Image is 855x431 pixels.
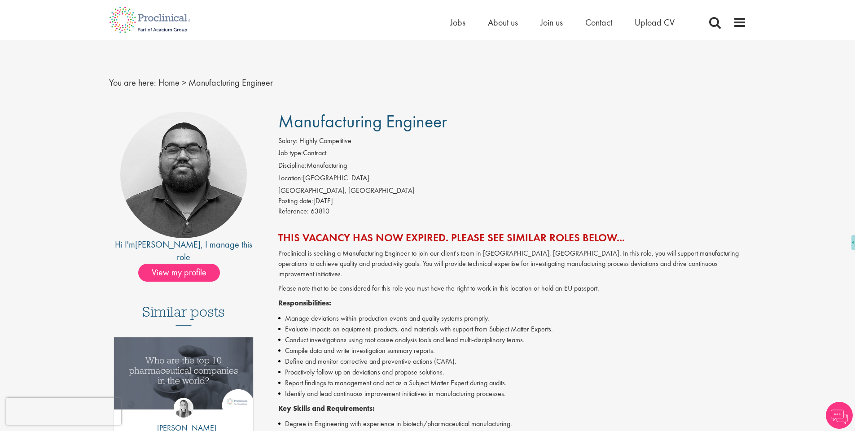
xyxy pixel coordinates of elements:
[138,266,229,277] a: View my profile
[278,148,303,158] label: Job type:
[278,196,313,205] span: Posting date:
[585,17,612,28] a: Contact
[311,206,329,216] span: 63810
[299,136,351,145] span: Highly Competitive
[138,264,220,282] span: View my profile
[120,112,247,238] img: imeage of recruiter Ashley Bennett
[278,206,309,217] label: Reference:
[278,367,746,378] li: Proactively follow up on deviations and propose solutions.
[174,398,193,418] img: Hannah Burke
[278,173,303,183] label: Location:
[182,77,186,88] span: >
[278,196,746,206] div: [DATE]
[278,148,746,161] li: Contract
[278,298,331,308] strong: Responsibilities:
[278,378,746,388] li: Report findings to management and act as a Subject Matter Expert during audits.
[278,110,447,133] span: Manufacturing Engineer
[540,17,563,28] a: Join us
[135,239,201,250] a: [PERSON_NAME]
[278,356,746,367] li: Define and monitor corrective and preventive actions (CAPA).
[450,17,465,28] a: Jobs
[278,388,746,399] li: Identify and lead continuous improvement initiatives in manufacturing processes.
[278,136,298,146] label: Salary:
[6,398,121,425] iframe: reCAPTCHA
[278,232,746,244] h2: This vacancy has now expired. Please see similar roles below...
[114,337,254,417] a: Link to a post
[109,77,156,88] span: You are here:
[278,161,746,173] li: Manufacturing
[635,17,675,28] a: Upload CV
[114,337,254,409] img: Top 10 pharmaceutical companies in the world 2025
[278,161,307,171] label: Discipline:
[278,418,746,429] li: Degree in Engineering with experience in biotech/pharmaceutical manufacturing.
[278,283,746,294] p: Please note that to be considered for this role you must have the right to work in this location ...
[278,313,746,324] li: Manage deviations within production events and quality systems promptly.
[278,324,746,335] li: Evaluate impacts on equipment, products, and materials with support from Subject Matter Experts.
[278,345,746,356] li: Compile data and write investigation summary reports.
[158,77,180,88] a: breadcrumb link
[278,404,375,413] strong: Key Skills and Requirements:
[278,173,746,186] li: [GEOGRAPHIC_DATA]
[278,186,746,196] div: [GEOGRAPHIC_DATA], [GEOGRAPHIC_DATA]
[142,304,225,326] h3: Similar posts
[109,238,259,264] div: Hi I'm , I manage this role
[189,77,273,88] span: Manufacturing Engineer
[826,402,853,429] img: Chatbot
[278,335,746,345] li: Conduct investigations using root cause analysis tools and lead multi-disciplinary teams.
[488,17,518,28] a: About us
[278,248,746,279] p: Proclinical is seeking a Manufacturing Engineer to join our client's team in [GEOGRAPHIC_DATA], [...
